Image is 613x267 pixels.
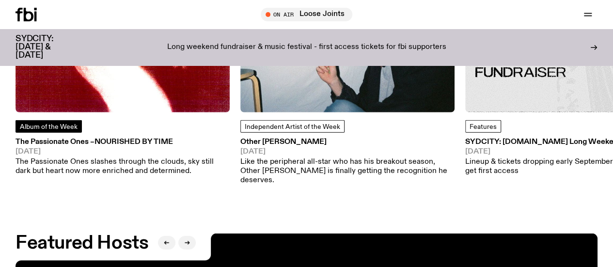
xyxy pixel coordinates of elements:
[20,124,78,130] span: Album of the Week
[465,120,501,133] a: Features
[94,138,173,146] span: Nourished By Time
[470,124,497,130] span: Features
[167,43,446,52] p: Long weekend fundraiser & music festival - first access tickets for fbi supporters
[240,148,455,156] span: [DATE]
[16,35,78,60] h3: SYDCITY: [DATE] & [DATE]
[240,157,455,186] p: Like the peripheral all-star who has his breakout season, Other [PERSON_NAME] is finally getting ...
[16,139,230,176] a: The Passionate Ones –Nourished By Time[DATE]The Passionate Ones slashes through the clouds, sky s...
[245,124,340,130] span: Independent Artist of the Week
[240,139,455,146] h3: Other [PERSON_NAME]
[261,8,352,21] button: On AirLoose Joints
[16,139,230,146] h3: The Passionate Ones –
[240,120,345,133] a: Independent Artist of the Week
[16,120,82,133] a: Album of the Week
[16,148,230,156] span: [DATE]
[16,235,148,252] h2: Featured Hosts
[240,139,455,185] a: Other [PERSON_NAME][DATE]Like the peripheral all-star who has his breakout season, Other [PERSON_...
[16,157,230,176] p: The Passionate Ones slashes through the clouds, sky still dark but heart now more enriched and de...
